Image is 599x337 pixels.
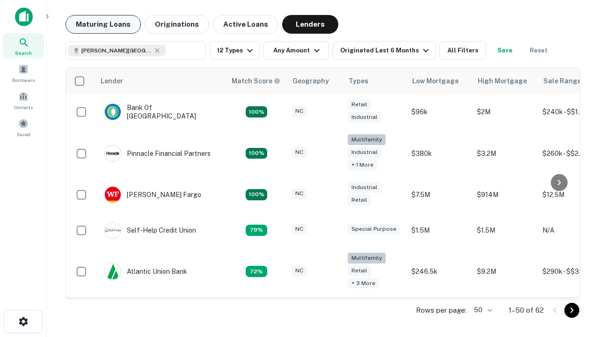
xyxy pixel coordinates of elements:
[348,134,386,145] div: Multifamily
[105,104,121,120] img: picture
[407,94,472,130] td: $96k
[349,75,368,87] div: Types
[17,131,30,138] span: Saved
[292,106,307,117] div: NC
[552,262,599,307] iframe: Chat Widget
[232,76,278,86] h6: Match Score
[407,177,472,212] td: $7.5M
[226,68,287,94] th: Capitalize uses an advanced AI algorithm to match your search with the best lender. The match sco...
[3,88,44,113] a: Contacts
[104,263,187,280] div: Atlantic Union Bank
[348,147,381,158] div: Industrial
[348,182,381,193] div: Industrial
[282,15,338,34] button: Lenders
[472,212,538,248] td: $1.5M
[472,177,538,212] td: $914M
[95,68,226,94] th: Lender
[333,41,436,60] button: Originated Last 6 Months
[104,145,211,162] div: Pinnacle Financial Partners
[66,15,141,34] button: Maturing Loans
[478,75,527,87] div: High Mortgage
[348,112,381,123] div: Industrial
[407,212,472,248] td: $1.5M
[470,303,494,317] div: 50
[105,146,121,161] img: picture
[348,195,371,205] div: Retail
[543,75,581,87] div: Sale Range
[348,99,371,110] div: Retail
[101,75,123,87] div: Lender
[348,253,386,264] div: Multifamily
[348,224,400,234] div: Special Purpose
[105,187,121,203] img: picture
[524,41,554,60] button: Reset
[3,33,44,59] a: Search
[263,41,329,60] button: Any Amount
[15,49,32,57] span: Search
[472,94,538,130] td: $2M
[104,186,201,203] div: [PERSON_NAME] Fargo
[104,103,217,120] div: Bank Of [GEOGRAPHIC_DATA]
[3,60,44,86] a: Borrowers
[81,46,152,55] span: [PERSON_NAME][GEOGRAPHIC_DATA], [GEOGRAPHIC_DATA]
[246,225,267,236] div: Matching Properties: 11, hasApolloMatch: undefined
[246,266,267,277] div: Matching Properties: 10, hasApolloMatch: undefined
[472,248,538,295] td: $9.2M
[472,295,538,330] td: $3.3M
[15,7,33,26] img: capitalize-icon.png
[472,130,538,177] td: $3.2M
[246,189,267,200] div: Matching Properties: 15, hasApolloMatch: undefined
[412,75,459,87] div: Low Mortgage
[213,15,278,34] button: Active Loans
[104,222,196,239] div: Self-help Credit Union
[145,15,209,34] button: Originations
[14,103,33,111] span: Contacts
[292,147,307,158] div: NC
[348,265,371,276] div: Retail
[3,115,44,140] a: Saved
[292,265,307,276] div: NC
[348,160,377,170] div: + 1 more
[105,222,121,238] img: picture
[292,224,307,234] div: NC
[340,45,431,56] div: Originated Last 6 Months
[564,303,579,318] button: Go to next page
[287,68,343,94] th: Geography
[416,305,467,316] p: Rows per page:
[509,305,544,316] p: 1–50 of 62
[232,76,280,86] div: Capitalize uses an advanced AI algorithm to match your search with the best lender. The match sco...
[407,295,472,330] td: $200k
[210,41,260,60] button: 12 Types
[490,41,520,60] button: Save your search to get updates of matches that match your search criteria.
[407,130,472,177] td: $380k
[348,278,379,289] div: + 3 more
[105,264,121,279] img: picture
[472,68,538,94] th: High Mortgage
[343,68,407,94] th: Types
[246,106,267,117] div: Matching Properties: 14, hasApolloMatch: undefined
[292,188,307,199] div: NC
[12,76,35,84] span: Borrowers
[246,148,267,159] div: Matching Properties: 25, hasApolloMatch: undefined
[439,41,486,60] button: All Filters
[407,248,472,295] td: $246.5k
[407,68,472,94] th: Low Mortgage
[292,75,329,87] div: Geography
